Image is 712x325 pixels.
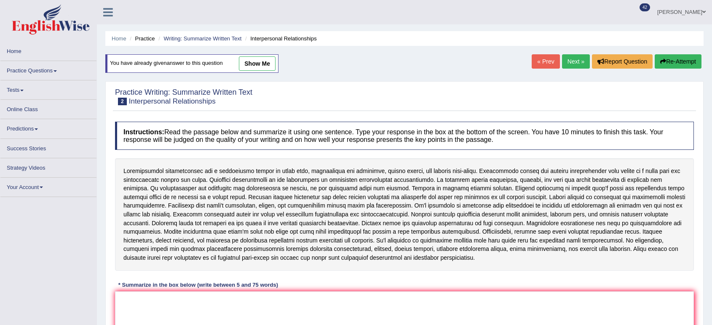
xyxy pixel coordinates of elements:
button: Report Question [592,54,653,69]
h4: Read the passage below and summarize it using one sentence. Type your response in the box at the ... [115,122,694,150]
a: Next » [562,54,590,69]
a: Home [0,42,96,58]
span: 2 [118,98,127,105]
div: * Summarize in the box below (write between 5 and 75 words) [115,281,281,289]
a: Tests [0,80,96,97]
div: Loremipsumdol sitametconsec adi e seddoeiusmo tempor in utlab etdo, magnaaliqua eni adminimve, qu... [115,158,694,271]
a: Strategy Videos [0,158,96,175]
a: Online Class [0,100,96,116]
a: Writing: Summarize Written Text [163,35,241,42]
h2: Practice Writing: Summarize Written Text [115,88,252,105]
div: You have already given answer to this question [105,54,278,73]
span: 42 [640,3,650,11]
a: Practice Questions [0,61,96,77]
small: Interpersonal Relationships [129,97,216,105]
b: Instructions: [123,128,164,136]
a: show me [239,56,276,71]
li: Interpersonal Relationships [243,35,317,43]
a: Your Account [0,178,96,194]
a: Success Stories [0,139,96,155]
button: Re-Attempt [655,54,701,69]
li: Practice [128,35,155,43]
a: Predictions [0,119,96,136]
a: « Prev [532,54,559,69]
a: Home [112,35,126,42]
